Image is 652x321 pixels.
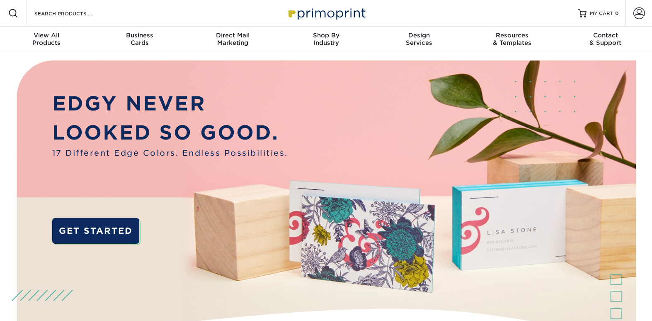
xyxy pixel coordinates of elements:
input: SEARCH PRODUCTS..... [34,8,114,18]
span: Shop By [279,32,373,39]
p: EDGY NEVER [52,89,288,118]
span: MY CART [590,10,613,17]
div: & Support [559,32,652,47]
img: Primoprint [285,4,368,22]
div: Cards [93,32,187,47]
a: Shop ByIndustry [279,27,373,53]
a: DesignServices [373,27,466,53]
p: LOOKED SO GOOD. [52,118,288,147]
div: Industry [279,32,373,47]
a: Resources& Templates [466,27,559,53]
span: 0 [615,10,619,16]
a: Contact& Support [559,27,652,53]
a: GET STARTED [52,218,139,244]
div: Services [373,32,466,47]
div: Marketing [186,32,279,47]
span: 17 Different Edge Colors. Endless Possibilities. [52,147,288,159]
span: Design [373,32,466,39]
div: & Templates [466,32,559,47]
span: Direct Mail [186,32,279,39]
span: Contact [559,32,652,39]
a: Direct MailMarketing [186,27,279,53]
a: BusinessCards [93,27,187,53]
span: Business [93,32,187,39]
span: Resources [466,32,559,39]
